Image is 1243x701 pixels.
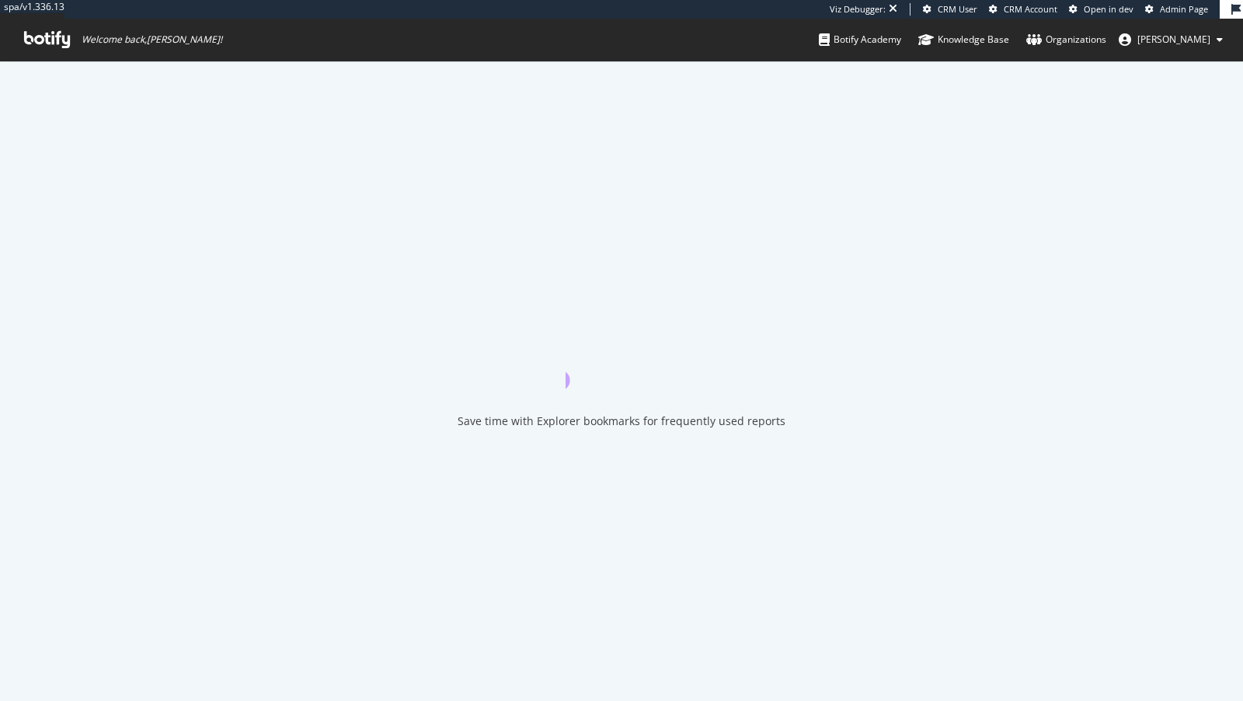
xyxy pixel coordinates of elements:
[1004,3,1057,15] span: CRM Account
[923,3,977,16] a: CRM User
[1160,3,1208,15] span: Admin Page
[1026,19,1106,61] a: Organizations
[1084,3,1133,15] span: Open in dev
[1106,27,1235,52] button: [PERSON_NAME]
[566,333,677,389] div: animation
[1069,3,1133,16] a: Open in dev
[918,32,1009,47] div: Knowledge Base
[1137,33,1210,46] span: connor
[819,32,901,47] div: Botify Academy
[918,19,1009,61] a: Knowledge Base
[1026,32,1106,47] div: Organizations
[830,3,886,16] div: Viz Debugger:
[458,413,785,429] div: Save time with Explorer bookmarks for frequently used reports
[82,33,222,46] span: Welcome back, [PERSON_NAME] !
[1145,3,1208,16] a: Admin Page
[989,3,1057,16] a: CRM Account
[819,19,901,61] a: Botify Academy
[938,3,977,15] span: CRM User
